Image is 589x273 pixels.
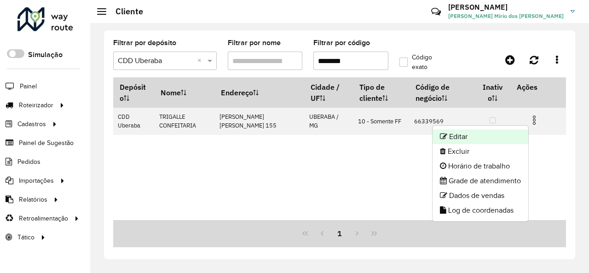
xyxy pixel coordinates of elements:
[154,108,214,135] td: TRIGALLE CONFEITARIA
[353,77,409,108] th: Tipo de cliente
[474,77,511,108] th: Inativo
[433,129,528,144] li: Editar
[28,49,63,60] label: Simulação
[433,203,528,218] li: Log de coordenadas
[113,37,176,48] label: Filtrar por depósito
[19,195,47,204] span: Relatórios
[353,108,409,135] td: 10 - Somente FF
[17,232,35,242] span: Tático
[448,3,564,12] h3: [PERSON_NAME]
[17,157,40,167] span: Pedidos
[305,108,353,135] td: UBERABA / MG
[20,81,37,91] span: Painel
[19,176,54,186] span: Importações
[19,214,68,223] span: Retroalimentação
[313,37,370,48] label: Filtrar por código
[197,55,205,66] span: Clear all
[433,159,528,174] li: Horário de trabalho
[433,188,528,203] li: Dados de vendas
[113,77,154,108] th: Depósito
[113,108,154,135] td: CDD Uberaba
[448,12,564,20] span: [PERSON_NAME] Mirio dos [PERSON_NAME]
[305,77,353,108] th: Cidade / UF
[409,108,474,135] td: 66339569
[433,174,528,188] li: Grade de atendimento
[154,77,214,108] th: Nome
[19,138,74,148] span: Painel de Sugestão
[228,37,281,48] label: Filtrar por nome
[433,144,528,159] li: Excluir
[399,52,445,72] label: Código exato
[19,100,53,110] span: Roteirizador
[426,2,446,22] a: Contato Rápido
[215,77,305,108] th: Endereço
[17,119,46,129] span: Cadastros
[510,77,566,97] th: Ações
[106,6,143,17] h2: Cliente
[215,108,305,135] td: [PERSON_NAME] [PERSON_NAME] 155
[409,77,474,108] th: Código de negócio
[331,225,348,242] button: 1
